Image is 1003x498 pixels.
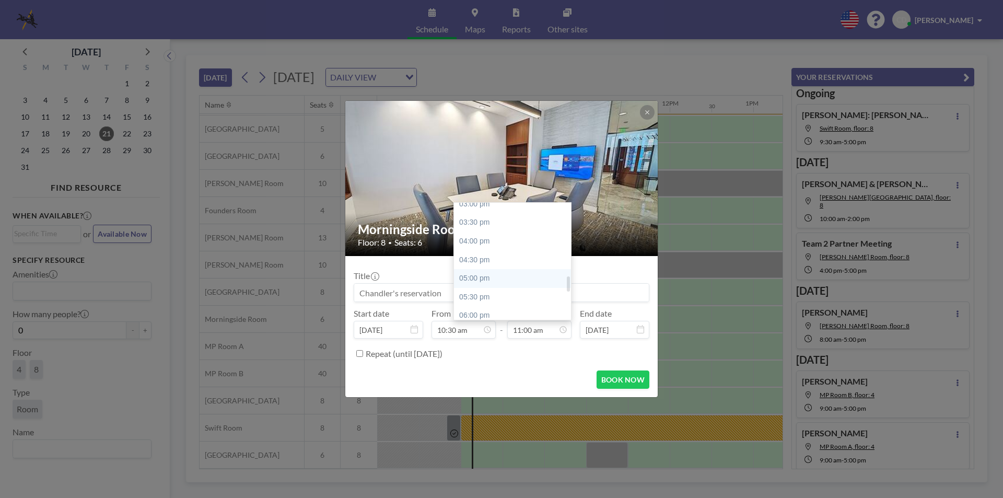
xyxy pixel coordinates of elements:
[345,61,659,296] img: 537.jpg
[354,308,389,319] label: Start date
[454,213,576,232] div: 03:30 pm
[394,237,422,248] span: Seats: 6
[366,349,442,359] label: Repeat (until [DATE])
[431,308,451,319] label: From
[454,269,576,288] div: 05:00 pm
[454,288,576,307] div: 05:30 pm
[354,271,378,281] label: Title
[358,222,646,237] h2: Morningside Room
[358,237,386,248] span: Floor: 8
[454,232,576,251] div: 04:00 pm
[597,370,649,389] button: BOOK NOW
[354,284,649,302] input: Chandler's reservation
[500,312,503,335] span: -
[454,251,576,270] div: 04:30 pm
[580,308,612,319] label: End date
[454,195,576,214] div: 03:00 pm
[388,239,392,247] span: •
[454,306,576,325] div: 06:00 pm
